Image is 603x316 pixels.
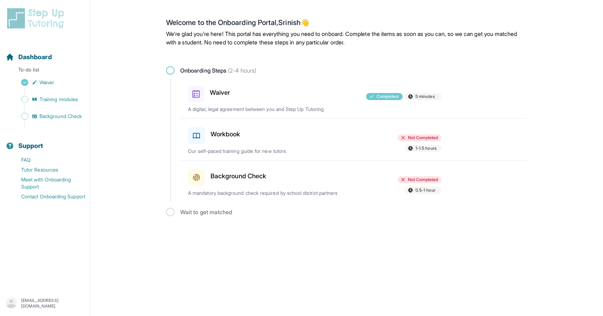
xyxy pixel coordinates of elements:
button: Dashboard [3,41,87,65]
span: 5 minutes [415,94,435,99]
span: Training modules [39,96,78,103]
span: 1-1.5 hours [415,145,437,151]
p: Our self-paced training guide for new tutors [188,148,353,155]
p: A digital, legal agreement between you and Step Up Tutoring [188,106,353,113]
a: Dashboard [6,52,52,62]
a: FAQ [6,155,90,165]
span: Completed [377,94,398,99]
p: We're glad you're here! This portal has everything you need to onboard. Complete the items as soo... [166,30,527,47]
a: WorkbookNot Completed1-1.5 hoursOur self-paced training guide for new tutors [179,119,527,160]
span: (2-4 hours) [226,67,256,74]
span: Dashboard [18,52,52,62]
a: Contact Onboarding Support [6,192,90,202]
h3: Background Check [211,171,266,181]
p: [EMAIL_ADDRESS][DOMAIN_NAME] [21,298,84,309]
p: To-do list [3,66,87,76]
span: Waiver [39,79,54,86]
span: Not Completed [408,177,438,182]
a: Waiver [6,78,90,87]
h3: Workbook [211,129,240,139]
a: Tutor Resources [6,165,90,175]
img: logo [6,7,68,30]
a: Background CheckNot Completed0.5-1 hourA mandatory background check required by school district p... [179,161,527,202]
a: Background Check [6,111,90,121]
button: [EMAIL_ADDRESS][DOMAIN_NAME] [6,297,84,310]
button: Support [3,130,87,154]
h3: Waiver [210,88,230,98]
h2: Welcome to the Onboarding Portal, Srinish 👋 [166,18,527,30]
span: Support [18,141,43,151]
span: Not Completed [408,135,438,141]
p: A mandatory background check required by school district partners [188,190,353,197]
a: WaiverCompleted5 minutesA digital, legal agreement between you and Step Up Tutoring [179,78,527,118]
span: 0.5-1 hour [415,187,435,193]
span: Onboarding Steps [180,66,256,75]
span: Background Check [39,113,82,120]
a: Training modules [6,94,90,104]
a: Meet with Onboarding Support [6,175,90,192]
